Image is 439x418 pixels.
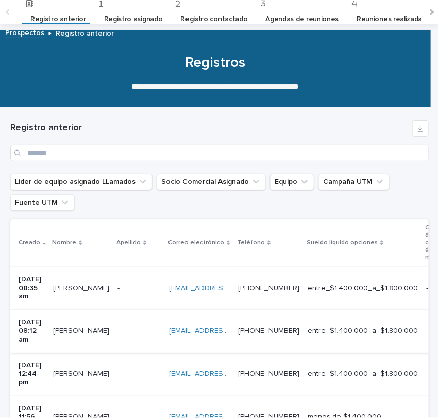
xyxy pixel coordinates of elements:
font: Nombre [52,240,76,246]
font: - [117,370,120,377]
font: Apellido [116,240,141,246]
a: [PHONE_NUMBER] [238,327,299,335]
a: Registro contactado [180,7,247,31]
font: - [117,327,120,335]
font: - [426,370,428,377]
a: [EMAIL_ADDRESS][DOMAIN_NAME] [169,327,285,335]
font: [PERSON_NAME] [53,327,109,335]
font: entre_$1.400.000_a_$1.800.000 [308,327,418,335]
a: [PHONE_NUMBER] [238,285,299,292]
font: Registro anterior [30,15,86,23]
button: Fuente UTM [10,194,75,211]
a: Agendas de reuniones [266,7,339,31]
font: Registro anterior [10,123,82,132]
font: Sueldo líquido opciones [307,240,378,246]
font: Registro anterior [56,30,114,37]
button: Socio Comercial Asignado [157,174,266,190]
a: Prospectos [5,26,44,38]
a: Registro asignado [104,7,163,31]
font: Prospectos [5,29,44,37]
button: Campaña UTM [318,174,390,190]
font: - [426,327,428,335]
font: entre_$1.400.000_a_$1.800.000 [308,370,418,377]
font: [PERSON_NAME] [53,370,109,377]
font: entre_$1.400.000_a_$1.800.000 [308,285,418,292]
a: [PHONE_NUMBER] [238,370,299,377]
font: Teléfono [237,240,265,246]
button: Equipo [270,174,314,190]
font: Registro asignado [104,15,163,23]
font: Reuniones realizadas [357,15,426,23]
font: Correo electrónico [168,240,224,246]
button: Líder de equipo asignado LLamados [10,174,153,190]
a: [EMAIL_ADDRESS][DOMAIN_NAME] [169,285,285,292]
font: Registros [185,56,245,70]
font: - [426,285,428,292]
input: Buscar [10,145,429,161]
a: Registro anterior [30,7,86,31]
font: [DATE] 08:12 am [19,319,43,343]
font: [PERSON_NAME] [53,285,109,292]
p: Miguel Ángel Injantee [53,325,111,336]
a: [EMAIL_ADDRESS][DOMAIN_NAME] [169,370,285,377]
font: Agendas de reuniones [266,15,339,23]
font: [DATE] 08:35 am [19,276,43,300]
a: Reuniones realizadas [357,7,426,31]
font: - [117,285,120,292]
font: [DATE] 12:44 pm [19,362,43,387]
font: Registro contactado [180,15,247,23]
font: Creado [19,240,40,246]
